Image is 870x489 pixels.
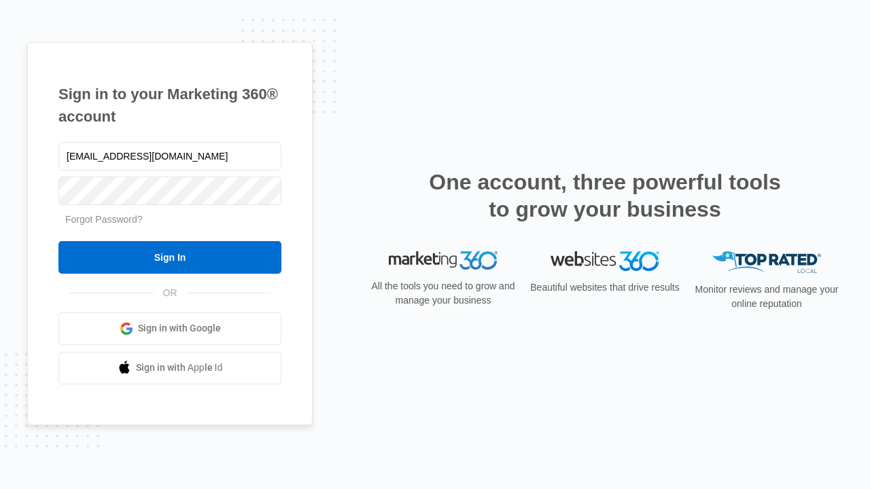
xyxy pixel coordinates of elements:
[691,283,843,311] p: Monitor reviews and manage your online reputation
[58,142,281,170] input: Email
[138,321,221,336] span: Sign in with Google
[58,352,281,384] a: Sign in with Apple Id
[389,251,498,270] img: Marketing 360
[136,361,223,375] span: Sign in with Apple Id
[712,251,821,274] img: Top Rated Local
[529,280,681,295] p: Beautiful websites that drive results
[154,286,187,300] span: OR
[58,312,281,345] a: Sign in with Google
[58,83,281,128] h1: Sign in to your Marketing 360® account
[551,251,659,271] img: Websites 360
[425,168,785,223] h2: One account, three powerful tools to grow your business
[367,279,519,308] p: All the tools you need to grow and manage your business
[65,214,143,225] a: Forgot Password?
[58,241,281,274] input: Sign In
